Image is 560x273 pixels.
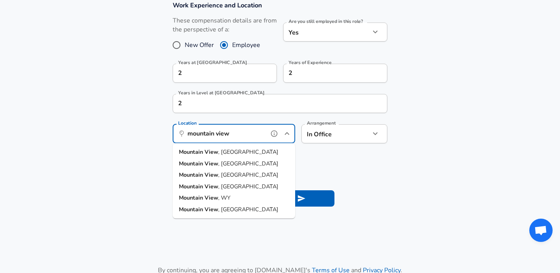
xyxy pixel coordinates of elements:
span: New Offer [185,40,214,50]
button: help [268,128,280,139]
label: Are you still employed in this role? [289,19,363,24]
span: , [GEOGRAPHIC_DATA] [218,148,278,156]
h3: Work Experience and Location [173,1,387,10]
strong: View [205,182,218,190]
button: Close [282,128,292,139]
span: , WY [218,194,231,202]
strong: Mountain [179,194,205,202]
strong: View [205,171,218,179]
span: , [GEOGRAPHIC_DATA] [218,205,278,213]
span: , [GEOGRAPHIC_DATA] [218,171,278,179]
strong: Mountain [179,148,205,156]
strong: Mountain [179,205,205,213]
span: , [GEOGRAPHIC_DATA] [218,159,278,167]
label: Years at [GEOGRAPHIC_DATA] [178,60,247,65]
input: 0 [173,64,260,83]
strong: Mountain [179,171,205,179]
label: Location [178,121,196,125]
span: Employee [232,40,260,50]
strong: View [205,194,218,202]
label: Arrangement [307,121,336,125]
input: 1 [173,94,370,113]
input: 7 [283,64,370,83]
strong: View [205,205,218,213]
span: , [GEOGRAPHIC_DATA] [218,182,278,190]
div: Open chat [529,219,553,242]
div: In Office [301,124,359,143]
strong: Mountain [179,159,205,167]
label: These compensation details are from the perspective of a: [173,16,277,34]
label: Years of Experience [289,60,331,65]
strong: View [205,159,218,167]
strong: Mountain [179,182,205,190]
div: Yes [283,23,370,42]
strong: View [205,148,218,156]
label: Years in Level at [GEOGRAPHIC_DATA] [178,90,265,95]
